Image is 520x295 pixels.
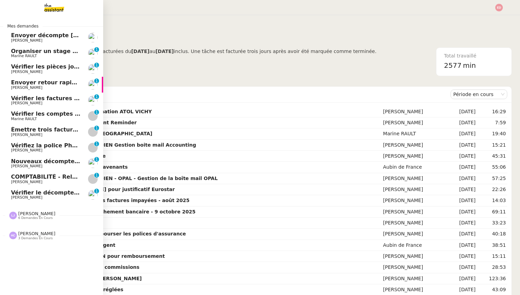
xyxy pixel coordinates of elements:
td: [DATE] [447,151,477,162]
nz-badge-sup: 1 [94,47,99,52]
b: [DATE] [155,49,174,54]
nz-badge-sup: 1 [94,63,99,67]
td: Marine RAULT [382,128,448,139]
td: 19:40 [477,128,507,139]
span: Nouveaux décomptes de commissions [11,158,129,165]
td: 15:11 [477,251,507,262]
td: 38:51 [477,240,507,251]
div: Demandes [35,87,451,101]
span: au [150,49,155,54]
p: 1 [95,157,98,163]
td: [PERSON_NAME] [382,184,448,195]
span: 3 demandes en cours [18,236,53,240]
span: Marine RAULT [11,117,37,121]
span: Organiser un stage pour [PERSON_NAME] [11,48,140,54]
img: users%2Fa6PbEmLwvGXylUqKytRPpDpAx153%2Favatar%2Ffanny.png [88,64,98,74]
td: [PERSON_NAME] [382,251,448,262]
td: 16:29 [477,106,507,117]
nz-badge-sup: 1 [94,78,99,83]
td: [PERSON_NAME] [382,273,448,284]
td: Aubin de France [382,240,448,251]
p: 1 [95,126,98,132]
span: [PERSON_NAME] [11,164,42,168]
td: 57:25 [477,173,507,184]
td: 45:31 [477,151,507,162]
span: [PERSON_NAME] [18,231,55,236]
strong: Hiscox - Premium Payment Reminder [36,120,137,125]
td: 55:06 [477,162,507,173]
span: [PERSON_NAME] [11,70,42,74]
nz-badge-sup: 1 [94,94,99,99]
p: 1 [95,94,98,101]
td: [DATE] [447,184,477,195]
img: users%2Fa6PbEmLwvGXylUqKytRPpDpAx153%2Favatar%2Ffanny.png [88,158,98,168]
td: [PERSON_NAME] [382,151,448,162]
td: Aubin de France [382,162,448,173]
nz-select-item: Période en cours [453,90,505,99]
div: Total travaillé [444,52,504,60]
td: 40:18 [477,229,507,240]
p: 1 [95,110,98,116]
td: 14:03 [477,195,507,206]
span: [PERSON_NAME] [18,211,55,216]
p: 1 [95,78,98,85]
td: [DATE] [447,173,477,184]
td: [DATE] [447,195,477,206]
nz-badge-sup: 1 [94,110,99,115]
td: [PERSON_NAME] [382,106,448,117]
strong: 6 octobre 2025 - QUOTIDIEN Gestion boite mail Accounting [36,142,196,148]
span: 6 demandes en cours [18,216,53,220]
span: Émettre trois factures à [PERSON_NAME] Sàrl [11,126,153,133]
td: [PERSON_NAME] [382,229,448,240]
span: [PERSON_NAME] [11,133,42,137]
td: 22:26 [477,184,507,195]
img: users%2FWH1OB8fxGAgLOjAz1TtlPPgOcGL2%2Favatar%2F32e28291-4026-4208-b892-04f74488d877 [88,190,98,200]
td: [DATE] [447,117,477,128]
span: Vérifiez la police Pharaon Deema [11,142,113,149]
strong: [PERSON_NAME] et rembourser les polices d'assurance [36,231,186,236]
td: [DATE] [447,207,477,218]
td: 7:59 [477,117,507,128]
p: 1 [95,173,98,179]
td: [DATE] [447,229,477,240]
nz-badge-sup: 1 [94,126,99,130]
span: [PERSON_NAME] [11,38,42,43]
p: 1 [95,141,98,148]
td: 33:23 [477,218,507,229]
span: [PERSON_NAME] [11,148,42,152]
span: Envoyer retour rapide à RH [PERSON_NAME] [11,79,149,86]
nz-badge-sup: 1 [94,173,99,178]
td: [DATE] [447,106,477,117]
span: 2577 [444,61,462,70]
span: [PERSON_NAME] [11,101,42,105]
span: Vérifier les factures formation ATOL VICHY [11,95,143,102]
b: [DATE] [131,49,149,54]
img: svg [9,212,17,219]
span: Vérifier les comptes bancaires et éditer la quittance - 1 octobre 2025 [11,110,226,117]
td: [DATE] [447,140,477,151]
td: [PERSON_NAME] [382,173,448,184]
td: [PERSON_NAME] [382,207,448,218]
td: [PERSON_NAME] [382,140,448,151]
td: [DATE] [447,251,477,262]
td: 123:36 [477,273,507,284]
span: inclus. Une tâche est facturée trois jours après avoir été marquée comme terminée. [174,49,376,54]
td: [PERSON_NAME] [382,262,448,273]
img: svg [495,4,503,11]
strong: 6 octobre 2025 - QUOTIDIEN - OPAL - Gestion de la boîte mail OPAL [36,176,218,181]
p: 1 [95,47,98,53]
td: 15:21 [477,140,507,151]
span: COMPTABILITÉ - Relance des primes GoldenCare impayées- octobre 2025 [11,173,237,180]
span: Marine RAULT [11,54,37,58]
img: svg [9,232,17,239]
td: [PERSON_NAME] [382,117,448,128]
td: 69:11 [477,207,507,218]
span: Vérifier le décompte de [PERSON_NAME] [11,189,137,196]
span: [PERSON_NAME] [11,180,42,184]
span: [PERSON_NAME] [11,85,42,90]
img: users%2FxgWPCdJhSBeE5T1N2ZiossozSlm1%2Favatar%2F5b22230b-e380-461f-81e9-808a3aa6de32 [88,96,98,105]
td: [DATE] [447,262,477,273]
nz-badge-sup: 1 [94,189,99,193]
td: [DATE] [447,240,477,251]
span: Mes demandes [3,23,43,30]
